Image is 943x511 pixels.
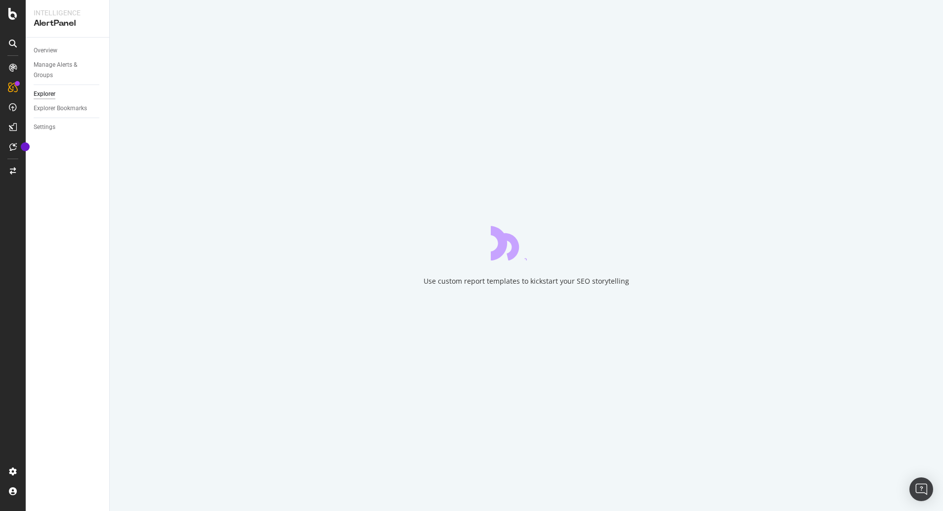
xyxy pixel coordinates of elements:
[34,122,102,132] a: Settings
[34,60,93,81] div: Manage Alerts & Groups
[491,225,562,260] div: animation
[34,103,102,114] a: Explorer Bookmarks
[34,45,57,56] div: Overview
[424,276,629,286] div: Use custom report templates to kickstart your SEO storytelling
[34,45,102,56] a: Overview
[34,8,101,18] div: Intelligence
[21,142,30,151] div: Tooltip anchor
[34,103,87,114] div: Explorer Bookmarks
[909,477,933,501] div: Open Intercom Messenger
[34,89,55,99] div: Explorer
[34,122,55,132] div: Settings
[34,60,102,81] a: Manage Alerts & Groups
[34,89,102,99] a: Explorer
[34,18,101,29] div: AlertPanel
